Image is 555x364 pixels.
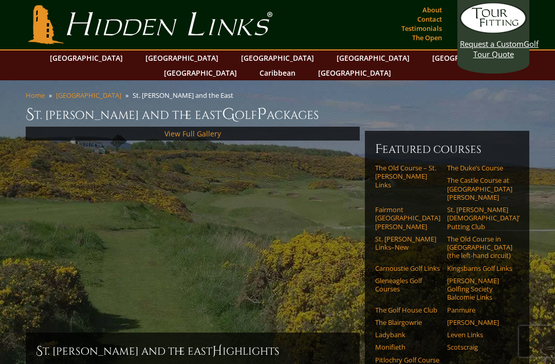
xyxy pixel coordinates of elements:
[460,3,527,59] a: Request a CustomGolf Tour Quote
[222,104,235,125] span: G
[133,91,237,100] li: St. [PERSON_NAME] and the East
[313,65,396,80] a: [GEOGRAPHIC_DATA]
[375,235,440,252] a: St. [PERSON_NAME] Links–New
[375,264,440,272] a: Carnoustie Golf Links
[447,343,512,351] a: Scotscraig
[257,104,267,125] span: P
[375,205,440,231] a: Fairmont [GEOGRAPHIC_DATA][PERSON_NAME]
[375,318,440,326] a: The Blairgowrie
[375,331,440,339] a: Ladybank
[140,50,224,65] a: [GEOGRAPHIC_DATA]
[447,205,512,231] a: St. [PERSON_NAME] [DEMOGRAPHIC_DATA]’ Putting Club
[375,343,440,351] a: Monifieth
[159,65,242,80] a: [GEOGRAPHIC_DATA]
[410,30,445,45] a: The Open
[447,264,512,272] a: Kingsbarns Golf Links
[427,50,510,65] a: [GEOGRAPHIC_DATA]
[447,331,512,339] a: Leven Links
[164,129,221,138] a: View Full Gallery
[375,306,440,314] a: The Golf House Club
[331,50,415,65] a: [GEOGRAPHIC_DATA]
[375,276,440,293] a: Gleneagles Golf Courses
[26,104,529,125] h1: St. [PERSON_NAME] and the East olf ackages
[56,91,121,100] a: [GEOGRAPHIC_DATA]
[36,343,349,359] h2: St. [PERSON_NAME] and the East ighlights
[447,176,512,201] a: The Castle Course at [GEOGRAPHIC_DATA][PERSON_NAME]
[399,21,445,36] a: Testimonials
[26,91,45,100] a: Home
[375,141,519,158] h6: Featured Courses
[45,50,128,65] a: [GEOGRAPHIC_DATA]
[447,306,512,314] a: Panmure
[212,343,223,359] span: H
[460,39,524,49] span: Request a Custom
[415,12,445,26] a: Contact
[447,164,512,172] a: The Duke’s Course
[420,3,445,17] a: About
[236,50,319,65] a: [GEOGRAPHIC_DATA]
[447,235,512,260] a: The Old Course in [GEOGRAPHIC_DATA] (the left-hand circuit)
[375,164,440,189] a: The Old Course – St. [PERSON_NAME] Links
[254,65,301,80] a: Caribbean
[375,356,440,364] a: Pitlochry Golf Course
[447,318,512,326] a: [PERSON_NAME]
[447,276,512,302] a: [PERSON_NAME] Golfing Society Balcomie Links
